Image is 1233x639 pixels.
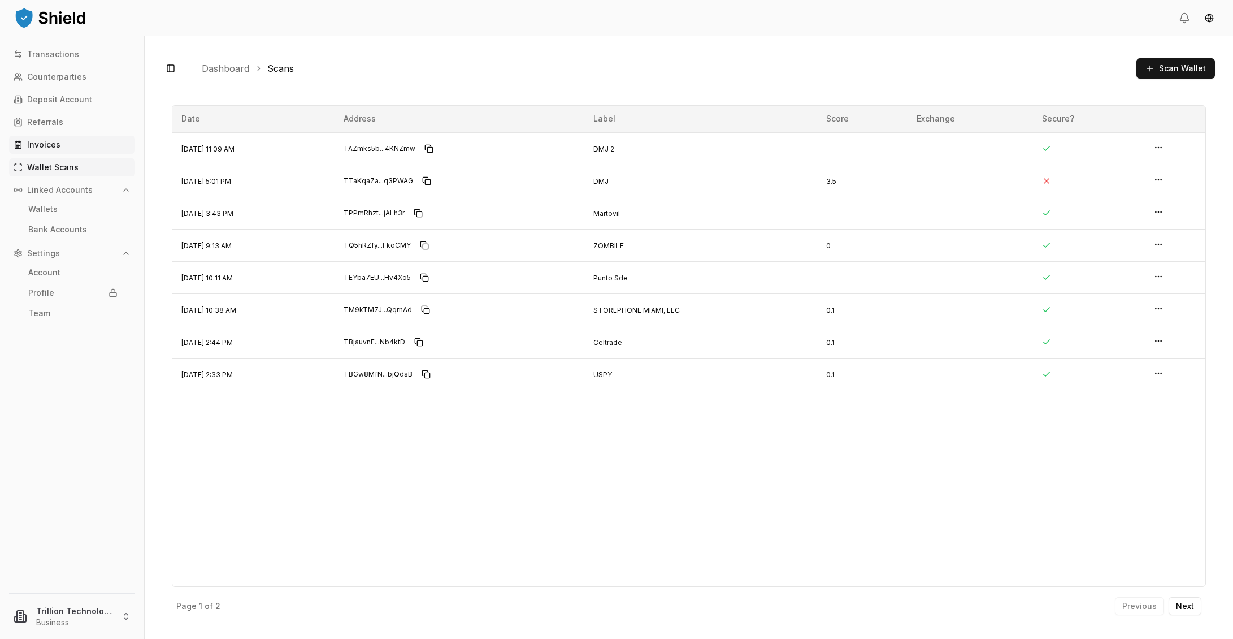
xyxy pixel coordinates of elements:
[24,200,122,218] a: Wallets
[202,62,249,75] a: Dashboard
[205,602,213,610] p: of
[826,338,835,347] span: 0.1
[335,106,585,133] th: Address
[27,118,63,126] p: Referrals
[410,333,428,351] button: Copy to clipboard
[199,602,202,610] p: 1
[826,370,835,379] span: 0.1
[181,338,233,347] span: [DATE] 2:44 PM
[908,106,1033,133] th: Exchange
[27,186,93,194] p: Linked Accounts
[27,73,86,81] p: Counterparties
[28,269,60,277] p: Account
[28,205,58,213] p: Wallets
[593,274,628,282] span: Punto Sde
[593,177,609,185] span: DMJ
[1169,597,1201,615] button: Next
[24,284,122,302] a: Profile
[344,338,405,347] span: TBjauvnE...Nb4ktD
[344,241,411,250] span: TQ5hRZfy...FkoCMY
[344,209,405,218] span: TPPmRhzt...jALh3r
[181,145,235,153] span: [DATE] 11:09 AM
[417,365,435,383] button: Copy to clipboard
[24,221,122,239] a: Bank Accounts
[418,172,436,190] button: Copy to clipboard
[36,605,112,617] p: Trillion Technologies and Trading LLC
[27,249,60,257] p: Settings
[415,269,433,287] button: Copy to clipboard
[24,264,122,282] a: Account
[344,370,413,379] span: TBGw8MfN...bjQdsB
[215,602,220,610] p: 2
[181,241,232,250] span: [DATE] 9:13 AM
[202,62,1127,75] nav: breadcrumb
[344,176,413,185] span: TTaKqaZa...q3PWAG
[181,274,233,282] span: [DATE] 10:11 AM
[584,106,817,133] th: Label
[24,304,122,322] a: Team
[9,113,135,131] a: Referrals
[14,6,87,29] img: ShieldPay Logo
[1176,602,1194,610] p: Next
[409,204,427,222] button: Copy to clipboard
[593,338,622,347] span: Celtrade
[344,273,411,282] span: TEYba7EU...Hv4Xo5
[27,96,92,103] p: Deposit Account
[9,158,135,176] a: Wallet Scans
[267,62,294,75] a: Scans
[593,306,680,314] span: STOREPHONE MIAMI, LLC
[344,144,415,153] span: TAZmks5b...4KNZmw
[181,306,236,314] span: [DATE] 10:38 AM
[593,241,624,250] span: ZOMBILE
[9,244,135,262] button: Settings
[172,106,335,133] th: Date
[9,90,135,109] a: Deposit Account
[27,141,60,149] p: Invoices
[28,226,87,234] p: Bank Accounts
[344,305,412,314] span: TM9kTM7J...QqrnAd
[593,370,612,379] span: USPY
[826,306,835,314] span: 0.1
[9,45,135,63] a: Transactions
[176,602,197,610] p: Page
[36,617,112,628] p: Business
[181,370,233,379] span: [DATE] 2:33 PM
[5,598,140,634] button: Trillion Technologies and Trading LLCBusiness
[181,209,233,218] span: [DATE] 3:43 PM
[27,50,79,58] p: Transactions
[27,163,79,171] p: Wallet Scans
[28,309,50,317] p: Team
[593,145,614,153] span: DMJ 2
[1136,58,1215,79] button: Scan Wallet
[826,241,831,250] span: 0
[593,209,620,218] span: Martovil
[826,177,836,185] span: 3.5
[420,140,438,158] button: Copy to clipboard
[817,106,908,133] th: Score
[1159,63,1206,74] span: Scan Wallet
[9,68,135,86] a: Counterparties
[1033,106,1145,133] th: Secure?
[28,289,54,297] p: Profile
[416,301,435,319] button: Copy to clipboard
[9,136,135,154] a: Invoices
[181,177,231,185] span: [DATE] 5:01 PM
[9,181,135,199] button: Linked Accounts
[415,236,433,254] button: Copy to clipboard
